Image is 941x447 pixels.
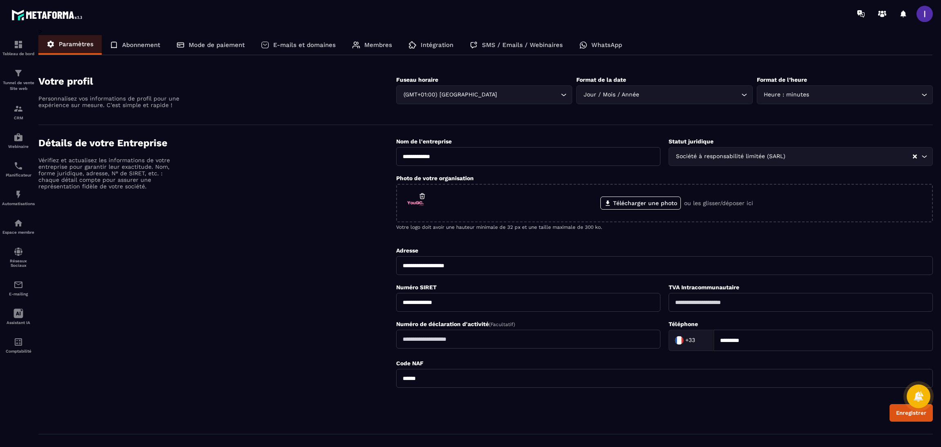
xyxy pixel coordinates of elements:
label: Photo de votre organisation [396,175,474,181]
a: Assistant IA [2,302,35,331]
img: Country Flag [671,332,687,349]
p: E-mailing [2,292,35,296]
span: Heure : minutes [762,90,811,99]
a: automationsautomationsAutomatisations [2,183,35,212]
img: accountant [13,337,23,347]
p: Intégration [421,41,453,49]
img: automations [13,190,23,199]
span: Jour / Mois / Année [582,90,641,99]
img: formation [13,104,23,114]
a: automationsautomationsEspace membre [2,212,35,241]
label: Fuseau horaire [396,76,438,83]
p: CRM [2,116,35,120]
label: Téléphone [669,321,698,327]
span: Société à responsabilité limitée (SARL) [674,152,787,161]
p: Assistant IA [2,320,35,325]
p: Tunnel de vente Site web [2,80,35,92]
label: Statut juridique [669,138,714,145]
p: Espace membre [2,230,35,235]
p: Abonnement [122,41,160,49]
span: +33 [685,336,695,344]
a: accountantaccountantComptabilité [2,331,35,360]
label: TVA Intracommunautaire [669,284,739,291]
div: Search for option [669,147,933,166]
p: Tableau de bord [2,51,35,56]
button: Enregistrer [890,404,933,422]
img: automations [13,218,23,228]
p: Membres [364,41,392,49]
p: Vérifiez et actualisez les informations de votre entreprise pour garantir leur exactitude. Nom, f... [38,157,181,190]
p: Personnalisez vos informations de profil pour une expérience sur mesure. C'est simple et rapide ! [38,95,181,108]
a: formationformationTableau de bord [2,34,35,62]
label: Format de la date [576,76,626,83]
label: Numéro SIRET [396,284,437,291]
p: Mode de paiement [189,41,245,49]
img: automations [13,132,23,142]
input: Search for option [697,334,705,346]
p: Paramètres [59,40,94,48]
span: (GMT+01:00) [GEOGRAPHIC_DATA] [401,90,499,99]
div: Search for option [669,330,714,351]
a: schedulerschedulerPlanificateur [2,155,35,183]
span: (Facultatif) [489,322,515,327]
a: formationformationTunnel de vente Site web [2,62,35,98]
button: Clear Selected [913,154,917,160]
p: E-mails et domaines [273,41,336,49]
label: Adresse [396,247,418,254]
a: automationsautomationsWebinaire [2,126,35,155]
img: logo [11,7,85,22]
p: Comptabilité [2,349,35,353]
label: Télécharger une photo [600,197,681,210]
input: Search for option [499,90,559,99]
div: Search for option [757,85,933,104]
div: Enregistrer [896,410,926,416]
input: Search for option [787,152,912,161]
label: Format de l’heure [757,76,807,83]
div: Search for option [396,85,572,104]
label: Nom de l'entreprise [396,138,452,145]
a: emailemailE-mailing [2,274,35,302]
div: Search for option [576,85,752,104]
p: ou les glisser/déposer ici [684,200,753,206]
p: SMS / Emails / Webinaires [482,41,563,49]
label: Code NAF [396,360,424,367]
a: social-networksocial-networkRéseaux Sociaux [2,241,35,274]
a: formationformationCRM [2,98,35,126]
p: Automatisations [2,201,35,206]
img: formation [13,68,23,78]
img: formation [13,40,23,49]
p: Réseaux Sociaux [2,259,35,268]
p: Webinaire [2,144,35,149]
label: Numéro de déclaration d'activité [396,321,515,327]
p: Planificateur [2,173,35,177]
img: email [13,280,23,290]
h4: Votre profil [38,76,396,87]
img: social-network [13,247,23,257]
img: scheduler [13,161,23,171]
input: Search for option [641,90,739,99]
input: Search for option [811,90,919,99]
p: Votre logo doit avoir une hauteur minimale de 32 px et une taille maximale de 300 ko. [396,224,933,230]
p: WhatsApp [591,41,622,49]
h4: Détails de votre Entreprise [38,137,396,149]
